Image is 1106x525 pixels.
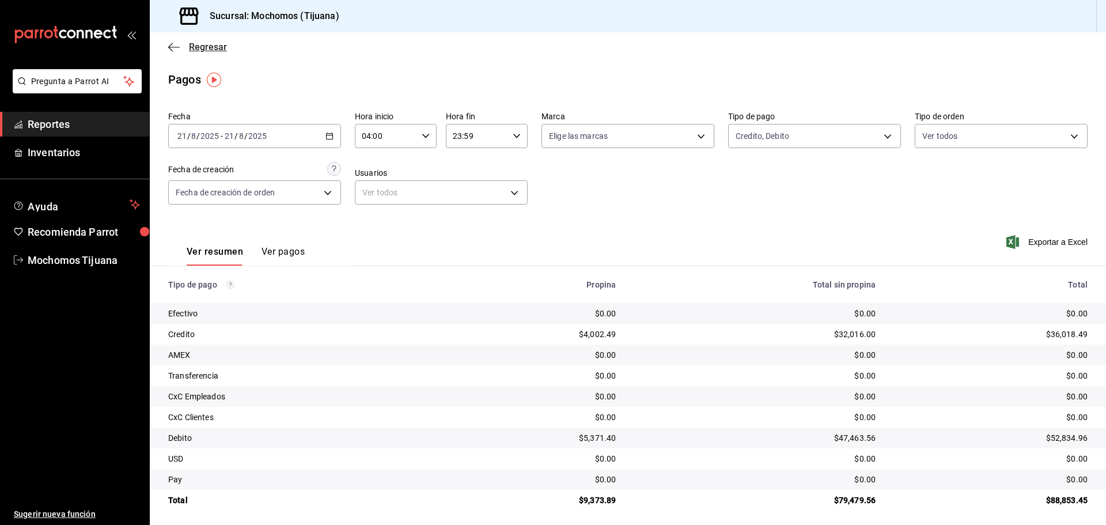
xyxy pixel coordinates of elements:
button: Ver pagos [262,246,305,266]
div: $0.00 [894,474,1088,485]
div: $52,834.96 [894,432,1088,444]
div: $0.00 [894,370,1088,382]
div: Pagos [168,71,201,88]
div: $0.00 [458,391,616,402]
div: Propina [458,280,616,289]
div: $0.00 [894,453,1088,464]
a: Pregunta a Parrot AI [8,84,142,96]
button: Exportar a Excel [1009,235,1088,249]
div: navigation tabs [187,246,305,266]
span: Fecha de creación de orden [176,187,275,198]
label: Fecha [168,112,341,120]
span: Sugerir nueva función [14,508,140,520]
span: / [244,131,248,141]
div: Pay [168,474,440,485]
label: Tipo de pago [728,112,901,120]
div: Total [168,494,440,506]
span: Mochomos Tijuana [28,252,140,268]
div: $0.00 [894,308,1088,319]
label: Hora fin [446,112,528,120]
button: open_drawer_menu [127,30,136,39]
label: Tipo de orden [915,112,1088,120]
div: Debito [168,432,440,444]
div: $0.00 [634,349,876,361]
div: Tipo de pago [168,280,440,289]
div: $0.00 [458,308,616,319]
span: Pregunta a Parrot AI [31,75,124,88]
span: Elige las marcas [549,130,608,142]
div: Total [894,280,1088,289]
div: $88,853.45 [894,494,1088,506]
div: $0.00 [458,349,616,361]
div: $0.00 [634,370,876,382]
button: Pregunta a Parrot AI [13,69,142,93]
div: $0.00 [894,391,1088,402]
div: $4,002.49 [458,328,616,340]
span: Regresar [189,41,227,52]
label: Hora inicio [355,112,437,120]
div: $0.00 [634,453,876,464]
div: $5,371.40 [458,432,616,444]
div: $79,479.56 [634,494,876,506]
input: ---- [248,131,267,141]
span: - [221,131,223,141]
div: $0.00 [458,411,616,423]
div: Efectivo [168,308,440,319]
div: $0.00 [634,308,876,319]
div: AMEX [168,349,440,361]
label: Marca [541,112,714,120]
input: -- [224,131,234,141]
div: $0.00 [634,391,876,402]
span: Inventarios [28,145,140,160]
div: $0.00 [634,411,876,423]
div: $36,018.49 [894,328,1088,340]
span: Credito, Debito [736,130,789,142]
div: $0.00 [458,474,616,485]
div: $47,463.56 [634,432,876,444]
div: Ver todos [355,180,528,205]
span: / [234,131,238,141]
div: Fecha de creación [168,164,234,176]
input: -- [177,131,187,141]
div: $0.00 [458,453,616,464]
button: Ver resumen [187,246,243,266]
div: Transferencia [168,370,440,382]
div: CxC Empleados [168,391,440,402]
div: $9,373.89 [458,494,616,506]
div: CxC Clientes [168,411,440,423]
div: $0.00 [458,370,616,382]
img: Tooltip marker [207,73,221,87]
span: / [187,131,191,141]
div: $32,016.00 [634,328,876,340]
h3: Sucursal: Mochomos (Tijuana) [200,9,339,23]
svg: Los pagos realizados con Pay y otras terminales son montos brutos. [226,281,234,289]
div: Total sin propina [634,280,876,289]
div: USD [168,453,440,464]
input: -- [238,131,244,141]
span: / [196,131,200,141]
div: $0.00 [634,474,876,485]
button: Regresar [168,41,227,52]
span: Ayuda [28,198,125,211]
input: ---- [200,131,219,141]
span: Recomienda Parrot [28,224,140,240]
div: Credito [168,328,440,340]
span: Reportes [28,116,140,132]
div: $0.00 [894,411,1088,423]
span: Ver todos [922,130,957,142]
div: $0.00 [894,349,1088,361]
input: -- [191,131,196,141]
label: Usuarios [355,169,528,177]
